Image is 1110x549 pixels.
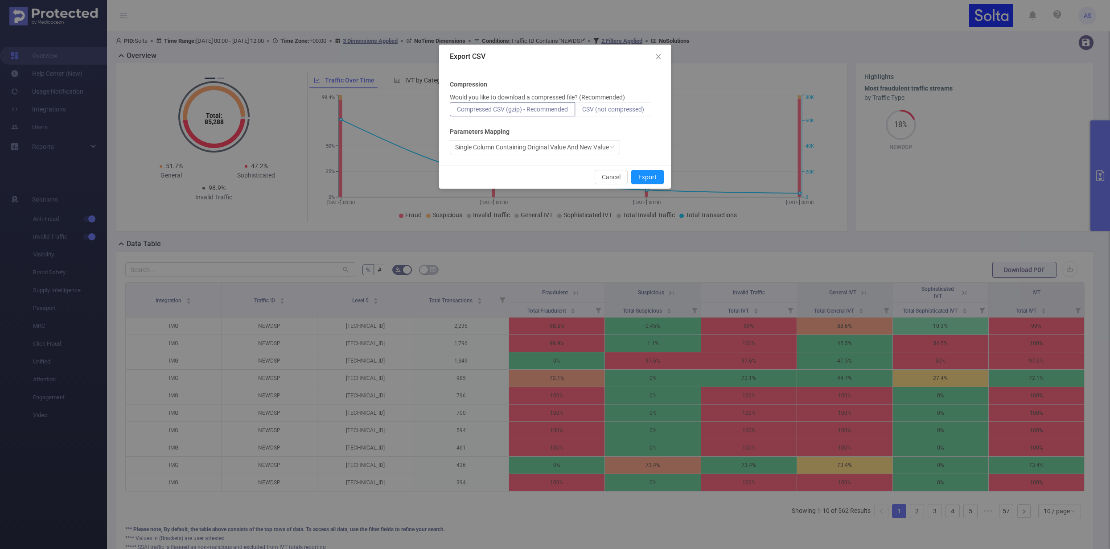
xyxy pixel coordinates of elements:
button: Close [646,45,671,70]
span: CSV (not compressed) [582,106,644,113]
div: Export CSV [450,52,660,62]
div: Single Column Containing Original Value And New Value [455,140,609,154]
span: Compressed CSV (gzip) - Recommended [457,106,568,113]
p: Would you like to download a compressed file? (Recommended) [450,93,625,102]
button: Cancel [595,170,628,184]
i: icon: down [609,144,615,151]
b: Compression [450,80,487,89]
i: icon: close [655,53,662,60]
button: Export [631,170,664,184]
b: Parameters Mapping [450,127,510,136]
